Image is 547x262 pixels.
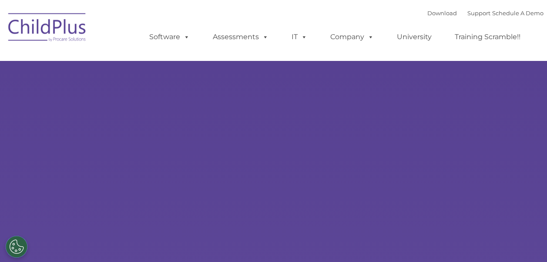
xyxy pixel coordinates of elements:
a: University [388,28,440,46]
a: Support [467,10,490,17]
a: Software [141,28,198,46]
button: Cookies Settings [6,236,27,258]
a: IT [283,28,316,46]
a: Company [322,28,383,46]
a: Training Scramble!! [446,28,529,46]
a: Download [427,10,457,17]
font: | [427,10,544,17]
a: Schedule A Demo [492,10,544,17]
img: ChildPlus by Procare Solutions [4,7,91,50]
a: Assessments [204,28,277,46]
